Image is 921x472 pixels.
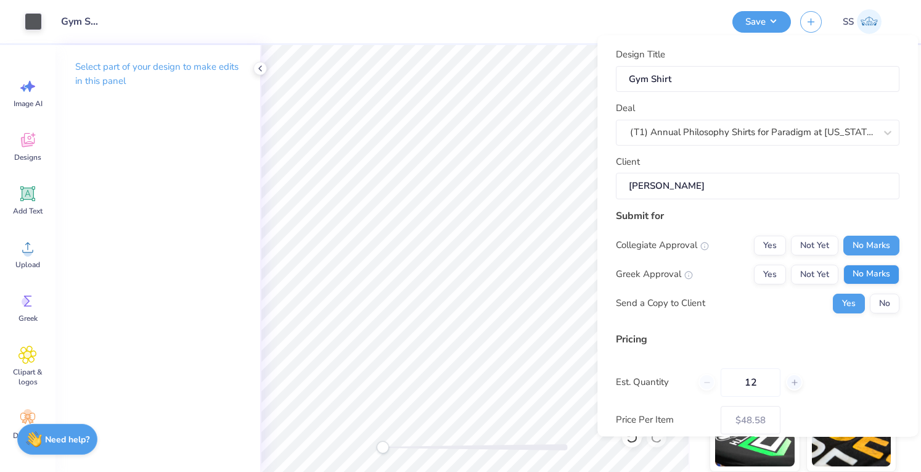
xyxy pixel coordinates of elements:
[13,206,43,216] span: Add Text
[616,48,665,62] label: Design Title
[14,99,43,109] span: Image AI
[616,209,899,223] div: Submit for
[791,265,838,284] button: Not Yet
[843,265,899,284] button: No Marks
[616,376,689,390] label: Est. Quantity
[616,332,899,347] div: Pricing
[791,236,838,255] button: Not Yet
[616,297,705,311] div: Send a Copy to Client
[18,313,38,323] span: Greek
[721,368,780,397] input: – –
[14,152,41,162] span: Designs
[616,101,635,115] label: Deal
[616,173,899,199] input: e.g. Ethan Linker
[870,294,899,313] button: No
[843,15,854,29] span: SS
[616,155,640,169] label: Client
[833,294,865,313] button: Yes
[843,236,899,255] button: No Marks
[754,236,786,255] button: Yes
[616,413,711,428] label: Price Per Item
[15,260,40,270] span: Upload
[754,265,786,284] button: Yes
[13,431,43,441] span: Decorate
[75,60,240,88] p: Select part of your design to make edits in this panel
[857,9,882,34] img: Siddhant Singh
[377,441,389,453] div: Accessibility label
[837,9,887,34] a: SS
[7,367,48,387] span: Clipart & logos
[616,239,709,253] div: Collegiate Approval
[45,434,89,445] strong: Need help?
[51,9,112,34] input: Untitled Design
[732,11,791,33] button: Save
[616,268,693,282] div: Greek Approval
